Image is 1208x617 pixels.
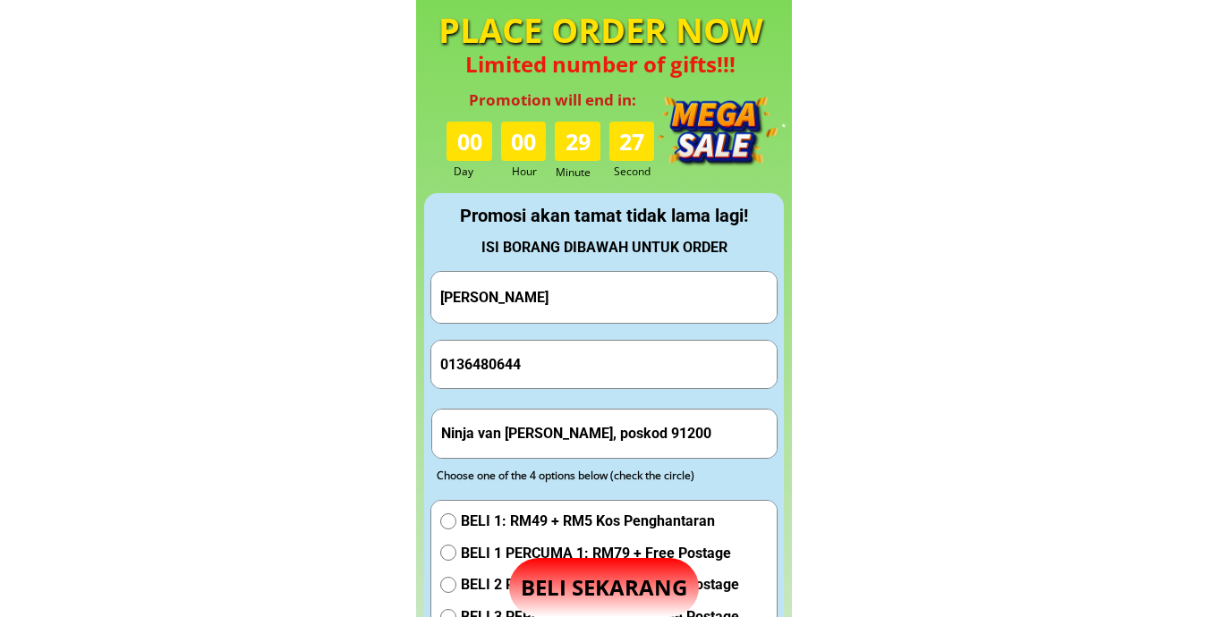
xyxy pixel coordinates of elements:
[461,542,739,565] span: BELI 1 PERCUMA 1: RM79 + Free Postage
[614,163,658,180] h3: Second
[449,88,655,112] h3: Promotion will end in:
[442,52,760,78] h4: Limited number of gifts!!!
[431,6,770,54] h4: PLACE ORDER NOW
[437,467,739,484] div: Choose one of the 4 options below (check the circle)
[461,510,739,533] span: BELI 1: RM49 + RM5 Kos Penghantaran
[436,341,772,388] input: Phone Number/ Nombor Telefon
[454,163,499,180] h3: Day
[425,201,783,230] div: Promosi akan tamat tidak lama lagi!
[437,410,773,457] input: Address(Ex: 52 Jalan Wirawati 7, Maluri, 55100 Kuala Lumpur)
[461,573,739,596] span: BELI 2 PERCUMA 2: RM119 + Free Postage
[436,272,772,323] input: Your Full Name/ Nama Penuh
[512,163,549,180] h3: Hour
[556,164,605,181] h3: Minute
[509,558,699,617] p: BELI SEKARANG
[425,236,783,259] div: ISI BORANG DIBAWAH UNTUK ORDER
